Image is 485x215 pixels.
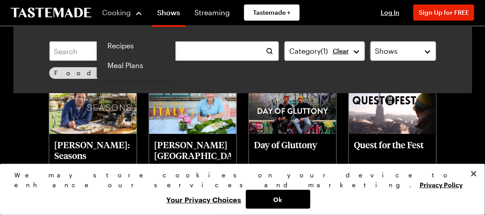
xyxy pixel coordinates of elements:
button: Sign Up for FREE [413,4,474,21]
p: Clear [333,47,349,55]
a: Shows [152,2,185,27]
img: Day of Gluttony [249,85,336,134]
a: Tastemade + [244,4,300,21]
a: More information about your privacy, opens in a new tab [420,180,463,189]
a: To Tastemade Home Page [11,8,91,18]
button: Shows [370,41,436,61]
a: Meal Plans [102,56,170,75]
button: Your Privacy Choices [162,190,246,209]
button: Log In [372,8,408,17]
img: Jamie Oliver Cooks Italy [149,85,236,134]
button: Ok [246,190,310,209]
span: Food [55,68,100,78]
button: Close [464,164,484,184]
div: Category ( 1 ) [289,46,347,56]
p: [PERSON_NAME]: Seasons [55,139,131,161]
img: Jamie Oliver: Seasons [49,85,137,134]
span: Sign Up for FREE [419,9,469,16]
input: Search [49,41,279,61]
img: Quest for the Fest [349,85,436,134]
a: Quest for the FestQuest for the Fest5 EpisodesThe quest for the fest is on. [349,85,436,211]
a: Jamie Oliver: Seasons[PERSON_NAME]: Seasons7 Episodes[PERSON_NAME] is back celebrating gorgeous i... [49,85,137,211]
p: Day of Gluttony [254,139,331,161]
a: Day of GluttonyDay of Gluttony10 Episodes24 Restaurants in 24 Hours. [249,85,336,211]
span: Tastemade + [253,8,291,17]
button: Category(1) [284,41,365,61]
button: Clear Category filter [333,47,349,55]
div: Cooking [97,30,176,81]
span: Cooking [103,8,131,17]
p: Quest for the Fest [354,139,431,161]
a: Recipes [102,36,170,56]
button: Cooking [102,2,143,23]
div: Privacy [14,170,463,209]
span: Shows [375,46,398,56]
a: Jamie Oliver Cooks Italy[PERSON_NAME] [GEOGRAPHIC_DATA]8 Episodes[PERSON_NAME] travels through [G... [149,85,236,211]
span: Log In [381,9,399,16]
p: [PERSON_NAME] [GEOGRAPHIC_DATA] [155,139,231,161]
div: We may store cookies on your device to enhance our services and marketing. [14,170,463,190]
